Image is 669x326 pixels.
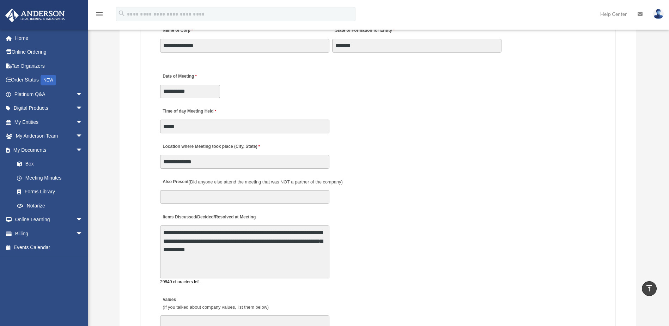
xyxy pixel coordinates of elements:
label: Location where Meeting took place (City, State) [160,142,262,152]
a: menu [95,12,104,18]
a: My Entitiesarrow_drop_down [5,115,93,129]
span: arrow_drop_down [76,227,90,241]
img: Anderson Advisors Platinum Portal [3,8,67,22]
i: vertical_align_top [645,284,653,292]
i: search [118,10,126,17]
a: Online Ordering [5,45,93,59]
img: User Pic [653,9,664,19]
a: Platinum Q&Aarrow_drop_down [5,87,93,101]
i: menu [95,10,104,18]
span: arrow_drop_down [76,87,90,102]
span: arrow_drop_down [76,129,90,144]
div: 29840 characters left. [160,278,329,286]
a: Meeting Minutes [10,171,90,185]
span: arrow_drop_down [76,101,90,116]
a: Home [5,31,93,45]
span: arrow_drop_down [76,143,90,157]
a: Box [10,157,93,171]
label: State of Formation for Entity [332,26,396,36]
a: Order StatusNEW [5,73,93,87]
a: My Anderson Teamarrow_drop_down [5,129,93,143]
div: NEW [41,75,56,85]
label: Values [160,295,270,312]
label: Time of day Meeting Held [160,107,227,116]
a: Digital Productsarrow_drop_down [5,101,93,115]
a: Events Calendar [5,241,93,255]
span: (If you talked about company values, list them below) [163,304,269,310]
span: arrow_drop_down [76,213,90,227]
a: Notarize [10,199,93,213]
a: Billingarrow_drop_down [5,227,93,241]
label: Date of Meeting [160,72,227,81]
a: My Documentsarrow_drop_down [5,143,93,157]
a: vertical_align_top [642,281,657,296]
span: arrow_drop_down [76,115,90,129]
a: Online Learningarrow_drop_down [5,213,93,227]
label: Name of Corp [160,26,195,36]
a: Tax Organizers [5,59,93,73]
label: Items Discussed/Decided/Resolved at Meeting [160,212,257,222]
label: Also Present [160,177,345,187]
a: Forms Library [10,185,93,199]
span: (Did anyone else attend the meeting that was NOT a partner of the company) [189,179,343,185]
